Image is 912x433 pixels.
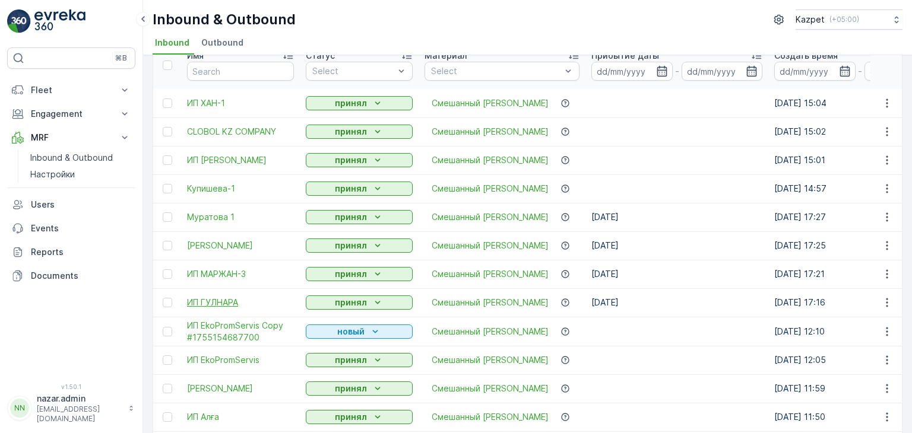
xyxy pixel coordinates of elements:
[163,241,172,250] div: Toggle Row Selected
[31,246,131,258] p: Reports
[187,320,294,343] a: ИП EkoPromServis Copy #1755154687700
[432,154,549,166] span: Смешанный [PERSON_NAME]
[306,125,413,139] button: принял
[31,199,131,211] p: Users
[335,211,367,223] p: принял
[163,327,172,336] div: Toggle Row Selected
[306,182,413,196] button: принял
[796,9,902,30] button: Kazpet(+05:00)
[432,240,549,251] a: Смешанный ПЭТ
[774,62,856,81] input: dd/mm/yyyy
[187,240,294,251] a: Муратова
[432,240,549,251] span: Смешанный [PERSON_NAME]
[31,270,131,282] p: Documents
[432,211,549,223] a: Смешанный ПЭТ
[335,126,367,138] p: принял
[163,98,172,108] div: Toggle Row Selected
[774,50,838,62] p: Создать время
[306,50,335,62] p: Статус
[306,381,413,396] button: принял
[30,152,113,164] p: Inbound & Outbound
[432,268,549,280] a: Смешанный ПЭТ
[187,268,294,280] span: ИП МАРЖАН-3
[585,260,768,288] td: [DATE]
[187,97,294,109] a: ИП ХАН-1
[163,127,172,136] div: Toggle Row Selected
[306,153,413,167] button: принял
[34,9,85,33] img: logo_light-DOdMpM7g.png
[187,240,294,251] span: [PERSON_NAME]
[187,126,294,138] a: CLOBOL KZ COMPANY
[306,324,413,339] button: новый
[432,97,549,109] a: Смешанный ПЭТ
[26,166,135,183] a: Настройки
[163,212,172,222] div: Toggle Row Selected
[432,126,549,138] span: Смешанный [PERSON_NAME]
[312,65,394,77] p: Select
[187,183,294,195] a: Купишева-1
[187,383,294,394] span: [PERSON_NAME]
[115,53,127,63] p: ⌘B
[335,383,367,394] p: принял
[7,383,135,390] span: v 1.50.1
[7,393,135,424] button: NNnazar.admin[EMAIL_ADDRESS][DOMAIN_NAME]
[431,65,561,77] p: Select
[187,297,294,308] a: ИП ГУЛНАРА
[432,297,549,308] span: Смешанный [PERSON_NAME]
[31,222,131,234] p: Events
[163,184,172,193] div: Toggle Row Selected
[585,231,768,260] td: [DATE]
[187,354,294,366] a: ИП EkoPromServis
[10,399,29,418] div: NN
[187,211,294,223] a: Муратова 1
[7,264,135,288] a: Documents
[306,210,413,224] button: принял
[31,108,112,120] p: Engagement
[682,62,763,81] input: dd/mm/yyyy
[335,183,367,195] p: принял
[432,326,549,338] a: Смешанный ПЭТ
[163,412,172,422] div: Toggle Row Selected
[432,383,549,394] span: Смешанный [PERSON_NAME]
[585,203,768,231] td: [DATE]
[306,96,413,110] button: принял
[187,411,294,423] a: ИП Алға
[432,154,549,166] a: Смешанный ПЭТ
[796,14,825,26] p: Kazpet
[153,10,296,29] p: Inbound & Outbound
[432,354,549,366] span: Смешанный [PERSON_NAME]
[26,149,135,166] a: Inbound & Outbound
[7,240,135,264] a: Reports
[163,155,172,165] div: Toggle Row Selected
[201,37,243,49] span: Outbound
[335,297,367,308] p: принял
[425,50,467,62] p: Материал
[7,193,135,216] a: Users
[591,62,673,81] input: dd/mm/yyyy
[432,126,549,138] a: Смешанный ПЭТ
[585,288,768,317] td: [DATE]
[7,78,135,102] button: Fleet
[306,238,413,253] button: принял
[432,326,549,338] span: Смешанный [PERSON_NAME]
[306,410,413,424] button: принял
[31,132,112,144] p: MRF
[335,240,367,251] p: принял
[335,354,367,366] p: принял
[432,183,549,195] a: Смешанный ПЭТ
[306,353,413,367] button: принял
[37,393,122,405] p: nazar.admin
[432,211,549,223] span: Смешанный [PERSON_NAME]
[163,355,172,365] div: Toggle Row Selected
[335,411,367,423] p: принял
[163,384,172,393] div: Toggle Row Selected
[187,383,294,394] a: ИП ХАН
[155,37,189,49] span: Inbound
[337,326,365,338] p: новый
